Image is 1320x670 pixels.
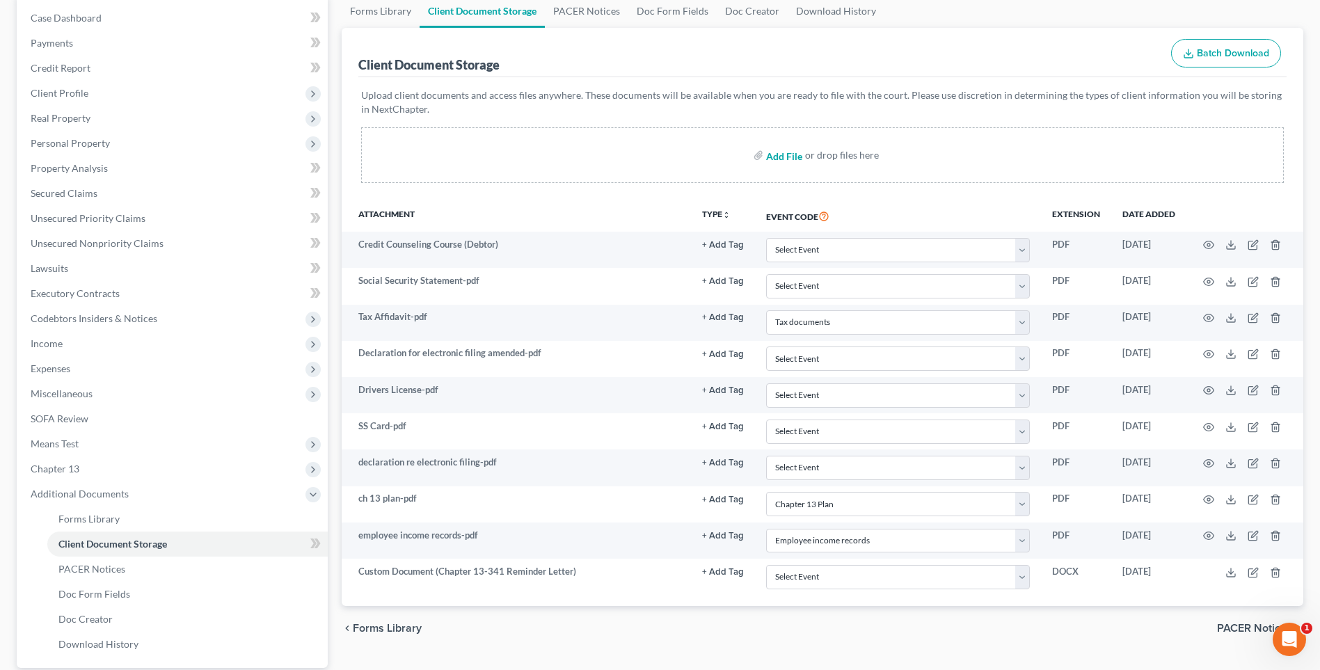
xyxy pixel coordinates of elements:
[1217,623,1303,634] button: PACER Notices chevron_right
[1111,377,1186,413] td: [DATE]
[1111,559,1186,595] td: [DATE]
[1111,341,1186,377] td: [DATE]
[31,12,102,24] span: Case Dashboard
[342,623,353,634] i: chevron_left
[722,211,731,219] i: unfold_more
[19,31,328,56] a: Payments
[1041,559,1111,595] td: DOCX
[1217,623,1292,634] span: PACER Notices
[58,513,120,525] span: Forms Library
[1041,268,1111,304] td: PDF
[1041,377,1111,413] td: PDF
[342,559,690,595] td: Custom Document (Chapter 13-341 Reminder Letter)
[702,350,744,359] button: + Add Tag
[1041,413,1111,449] td: PDF
[31,413,88,424] span: SOFA Review
[31,137,110,149] span: Personal Property
[702,313,744,322] button: + Add Tag
[19,56,328,81] a: Credit Report
[342,449,690,486] td: declaration re electronic filing-pdf
[31,62,90,74] span: Credit Report
[19,181,328,206] a: Secured Claims
[47,557,328,582] a: PACER Notices
[342,523,690,559] td: employee income records-pdf
[702,310,744,324] a: + Add Tag
[702,241,744,250] button: + Add Tag
[702,456,744,469] a: + Add Tag
[31,37,73,49] span: Payments
[702,458,744,468] button: + Add Tag
[31,87,88,99] span: Client Profile
[1301,623,1312,634] span: 1
[31,287,120,299] span: Executory Contracts
[702,386,744,395] button: + Add Tag
[755,200,1041,232] th: Event Code
[702,274,744,287] a: + Add Tag
[1111,200,1186,232] th: Date added
[31,388,93,399] span: Miscellaneous
[58,588,130,600] span: Doc Form Fields
[702,420,744,433] a: + Add Tag
[19,156,328,181] a: Property Analysis
[342,232,690,268] td: Credit Counseling Course (Debtor)
[342,377,690,413] td: Drivers License-pdf
[1041,305,1111,341] td: PDF
[1111,449,1186,486] td: [DATE]
[47,632,328,657] a: Download History
[1041,341,1111,377] td: PDF
[1041,200,1111,232] th: Extension
[31,162,108,174] span: Property Analysis
[1111,413,1186,449] td: [DATE]
[358,56,500,73] div: Client Document Storage
[702,495,744,504] button: + Add Tag
[342,341,690,377] td: Declaration for electronic filing amended-pdf
[31,488,129,500] span: Additional Documents
[31,212,145,224] span: Unsecured Priority Claims
[31,362,70,374] span: Expenses
[353,623,422,634] span: Forms Library
[47,532,328,557] a: Client Document Storage
[1171,39,1281,68] button: Batch Download
[19,206,328,231] a: Unsecured Priority Claims
[1273,623,1306,656] iframe: Intercom live chat
[342,268,690,304] td: Social Security Statement-pdf
[702,346,744,360] a: + Add Tag
[1111,268,1186,304] td: [DATE]
[58,538,167,550] span: Client Document Storage
[31,312,157,324] span: Codebtors Insiders & Notices
[19,6,328,31] a: Case Dashboard
[47,507,328,532] a: Forms Library
[702,210,731,219] button: TYPEunfold_more
[31,438,79,449] span: Means Test
[1041,232,1111,268] td: PDF
[342,200,690,232] th: Attachment
[361,88,1284,116] p: Upload client documents and access files anywhere. These documents will be available when you are...
[805,148,879,162] div: or drop files here
[342,413,690,449] td: SS Card-pdf
[342,305,690,341] td: Tax Affidavit-pdf
[58,613,113,625] span: Doc Creator
[702,568,744,577] button: + Add Tag
[342,486,690,523] td: ch 13 plan-pdf
[19,406,328,431] a: SOFA Review
[1041,449,1111,486] td: PDF
[702,532,744,541] button: + Add Tag
[47,607,328,632] a: Doc Creator
[31,112,90,124] span: Real Property
[702,422,744,431] button: + Add Tag
[702,529,744,542] a: + Add Tag
[342,623,422,634] button: chevron_left Forms Library
[47,582,328,607] a: Doc Form Fields
[31,187,97,199] span: Secured Claims
[1111,305,1186,341] td: [DATE]
[702,238,744,251] a: + Add Tag
[702,492,744,505] a: + Add Tag
[702,565,744,578] a: + Add Tag
[1111,232,1186,268] td: [DATE]
[19,256,328,281] a: Lawsuits
[702,277,744,286] button: + Add Tag
[19,231,328,256] a: Unsecured Nonpriority Claims
[1041,486,1111,523] td: PDF
[31,262,68,274] span: Lawsuits
[1111,523,1186,559] td: [DATE]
